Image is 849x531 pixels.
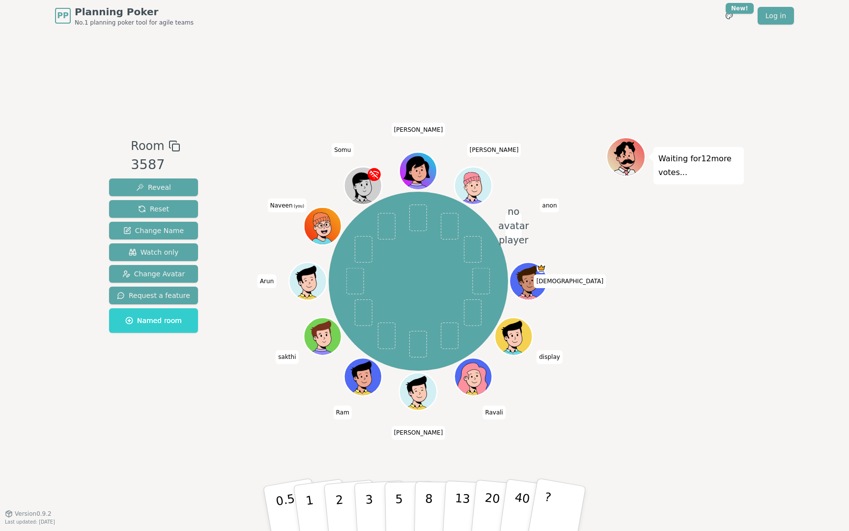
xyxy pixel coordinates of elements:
span: Request a feature [117,291,190,300]
span: Click to change your name [334,406,352,419]
span: Click to change your name [332,143,353,157]
span: Room [131,137,164,155]
div: 3587 [131,155,180,175]
span: PP [57,10,68,22]
button: Click to change your avatar [305,208,340,244]
div: New! [726,3,754,14]
span: Click to change your name [534,274,606,288]
span: Click to change your name [276,350,298,364]
span: (you) [293,204,305,208]
span: Named room [125,316,182,325]
button: Change Avatar [109,265,198,283]
span: Click to change your name [392,426,446,440]
span: Click to change your name [482,406,506,419]
span: Change Avatar [122,269,185,279]
button: Request a feature [109,287,198,304]
a: PPPlanning PokerNo.1 planning poker tool for agile teams [55,5,194,27]
button: Change Name [109,222,198,239]
button: Reveal [109,178,198,196]
span: Change Name [123,226,184,236]
a: Log in [758,7,794,25]
span: Watch only [129,247,179,257]
span: Click to change your name [467,143,521,157]
button: Version0.9.2 [5,510,52,518]
span: Click to change your name [392,123,446,137]
span: Click to change your name [537,350,563,364]
div: no avatar player [496,205,532,247]
span: Reveal [136,182,171,192]
span: Shiva is the host [537,264,546,273]
span: Click to change your name [268,199,307,212]
span: Click to change your name [257,274,276,288]
p: Waiting for 12 more votes... [658,152,739,179]
span: Version 0.9.2 [15,510,52,518]
span: Reset [138,204,169,214]
button: Named room [109,308,198,333]
span: Click to change your name [540,199,560,212]
span: Planning Poker [75,5,194,19]
span: No.1 planning poker tool for agile teams [75,19,194,27]
button: Watch only [109,243,198,261]
button: New! [720,7,738,25]
span: Last updated: [DATE] [5,519,55,525]
button: Reset [109,200,198,218]
button: no avatar player [496,208,532,244]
